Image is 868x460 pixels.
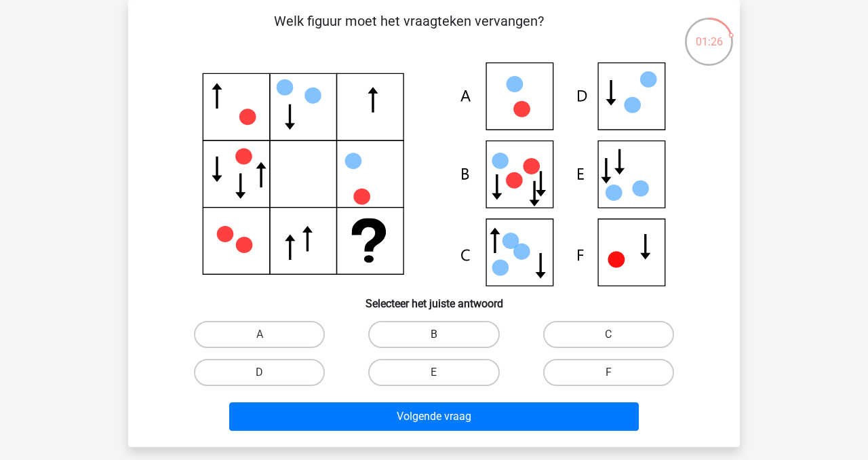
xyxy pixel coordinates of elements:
h6: Selecteer het juiste antwoord [150,286,718,310]
label: A [194,321,325,348]
label: B [368,321,499,348]
label: C [543,321,674,348]
label: D [194,359,325,386]
label: F [543,359,674,386]
button: Volgende vraag [229,402,639,431]
label: E [368,359,499,386]
div: 01:26 [684,16,734,50]
p: Welk figuur moet het vraagteken vervangen? [150,11,667,52]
